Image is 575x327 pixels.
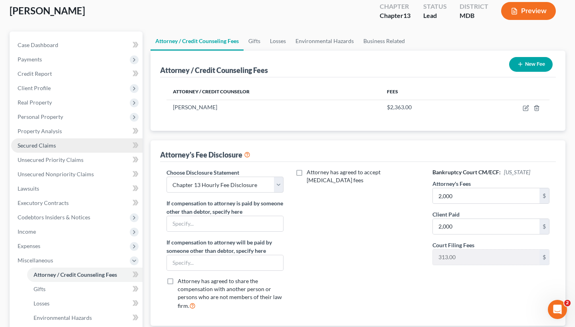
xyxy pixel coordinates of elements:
[34,271,117,278] span: Attorney / Credit Counseling Fees
[18,199,69,206] span: Executory Contracts
[34,300,50,307] span: Losses
[387,89,398,95] span: Fees
[18,185,39,192] span: Lawsuits
[18,128,62,134] span: Property Analysis
[433,250,539,265] input: 0.00
[380,2,410,11] div: Chapter
[11,138,143,153] a: Secured Claims
[359,32,410,51] a: Business Related
[403,12,410,19] span: 13
[265,32,291,51] a: Losses
[10,5,85,16] span: [PERSON_NAME]
[244,32,265,51] a: Gifts
[27,296,143,311] a: Losses
[18,85,51,91] span: Client Profile
[291,32,359,51] a: Environmental Hazards
[433,219,539,234] input: 0.00
[11,38,143,52] a: Case Dashboard
[173,104,217,110] span: [PERSON_NAME]
[18,41,58,48] span: Case Dashboard
[27,268,143,282] a: Attorney / Credit Counseling Fees
[11,67,143,81] a: Credit Report
[548,300,567,319] iframe: Intercom live chat
[501,2,556,20] button: Preview
[11,167,143,181] a: Unsecured Nonpriority Claims
[160,65,268,75] div: Attorney / Credit Counseling Fees
[18,113,63,120] span: Personal Property
[18,171,94,177] span: Unsecured Nonpriority Claims
[387,104,412,110] span: $2,363.00
[18,99,52,106] span: Real Property
[460,11,488,20] div: MDB
[18,70,52,77] span: Credit Report
[167,168,239,177] label: Choose Disclosure Statement
[178,278,282,309] span: Attorney has agreed to share the compensation with another person or persons who are not members ...
[11,153,143,167] a: Unsecured Priority Claims
[564,300,571,306] span: 2
[504,169,530,175] span: [US_STATE]
[34,286,46,292] span: Gifts
[18,228,36,235] span: Income
[11,196,143,210] a: Executory Contracts
[173,89,250,95] span: Attorney / Credit Counselor
[18,56,42,63] span: Payments
[539,188,549,203] div: $
[432,210,460,219] label: Client Paid
[423,2,447,11] div: Status
[167,216,283,231] input: Specify...
[11,124,143,138] a: Property Analysis
[307,169,381,183] span: Attorney has agreed to accept [MEDICAL_DATA] fees
[380,11,410,20] div: Chapter
[509,57,553,72] button: New Fee
[18,257,53,264] span: Miscellaneous
[539,219,549,234] div: $
[160,150,250,160] div: Attorney's Fee Disclosure
[18,142,56,149] span: Secured Claims
[432,168,549,176] h6: Bankruptcy Court CM/ECF:
[18,214,90,221] span: Codebtors Insiders & Notices
[167,255,283,270] input: Specify...
[27,311,143,325] a: Environmental Hazards
[11,181,143,196] a: Lawsuits
[167,238,284,255] label: If compensation to attorney will be paid by someone other than debtor, specify here
[433,188,539,203] input: 0.00
[460,2,488,11] div: District
[432,179,471,188] label: Attorney's Fees
[18,242,40,249] span: Expenses
[539,250,549,265] div: $
[27,282,143,296] a: Gifts
[151,32,244,51] a: Attorney / Credit Counseling Fees
[167,199,284,216] label: If compensation to attorney is paid by someone other than debtor, specify here
[432,241,474,249] label: Court Filing Fees
[18,156,83,163] span: Unsecured Priority Claims
[423,11,447,20] div: Lead
[34,314,92,321] span: Environmental Hazards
